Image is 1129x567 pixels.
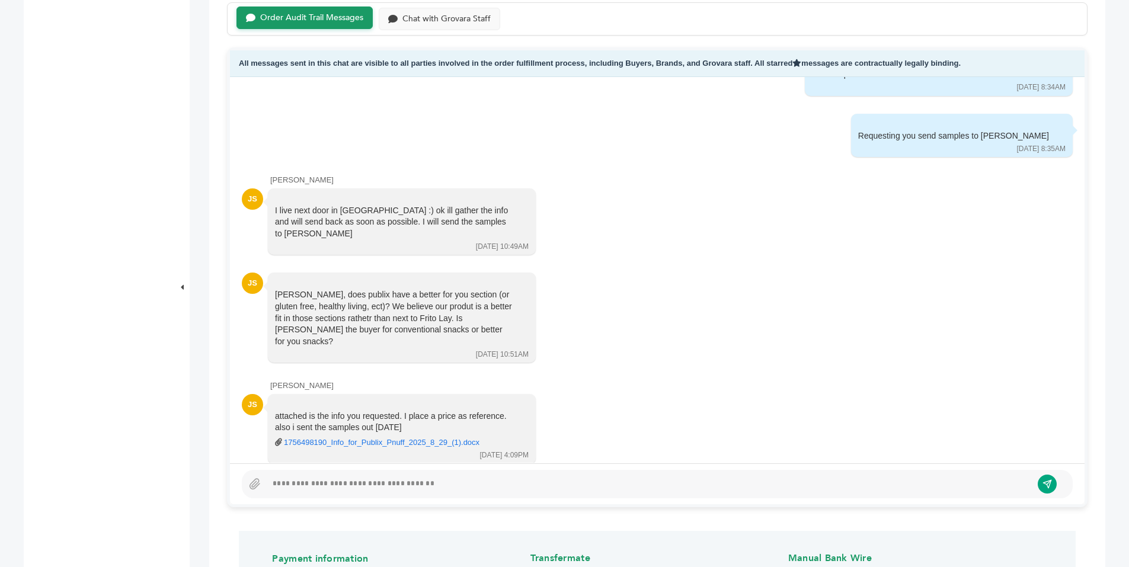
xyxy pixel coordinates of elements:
[242,188,263,210] div: JS
[858,130,1049,142] div: Requesting you send samples to [PERSON_NAME]
[260,13,363,23] div: Order Audit Trail Messages
[242,273,263,294] div: JS
[275,289,512,347] div: [PERSON_NAME], does publix have a better for you section (or gluten free, healthy living, ect)? W...
[402,14,491,24] div: Chat with Grovara Staff
[284,437,479,448] a: 1756498190_Info_for_Publix_Pnuff_2025_8_29_(1).docx
[1017,144,1066,154] div: [DATE] 8:35AM
[275,205,512,240] div: I live next door in [GEOGRAPHIC_DATA] :) ok ill gather the info and will send back as soon as pos...
[230,50,1085,77] div: All messages sent in this chat are visible to all parties involved in the order fulfillment proce...
[270,380,1073,391] div: [PERSON_NAME]
[480,450,529,460] div: [DATE] 4:09PM
[476,350,529,360] div: [DATE] 10:51AM
[275,411,512,449] div: attached is the info you requested. I place a price as reference. also i sent the samples out [DATE]
[242,394,263,415] div: JS
[1017,82,1066,92] div: [DATE] 8:34AM
[476,242,529,252] div: [DATE] 10:49AM
[270,175,1073,185] div: [PERSON_NAME]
